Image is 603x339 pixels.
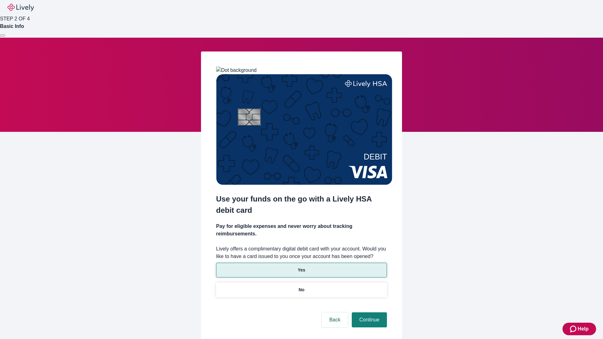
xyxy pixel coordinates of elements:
[216,74,392,185] img: Debit card
[298,267,305,273] p: Yes
[322,312,348,327] button: Back
[352,312,387,327] button: Continue
[562,323,596,335] button: Zendesk support iconHelp
[570,325,578,333] svg: Zendesk support icon
[216,223,387,238] h4: Pay for eligible expenses and never worry about tracking reimbursements.
[299,287,305,293] p: No
[8,4,34,11] img: Lively
[216,67,257,74] img: Dot background
[216,263,387,277] button: Yes
[216,245,387,260] label: Lively offers a complimentary digital debit card with your account. Would you like to have a card...
[578,325,589,333] span: Help
[216,282,387,297] button: No
[216,193,387,216] h2: Use your funds on the go with a Lively HSA debit card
